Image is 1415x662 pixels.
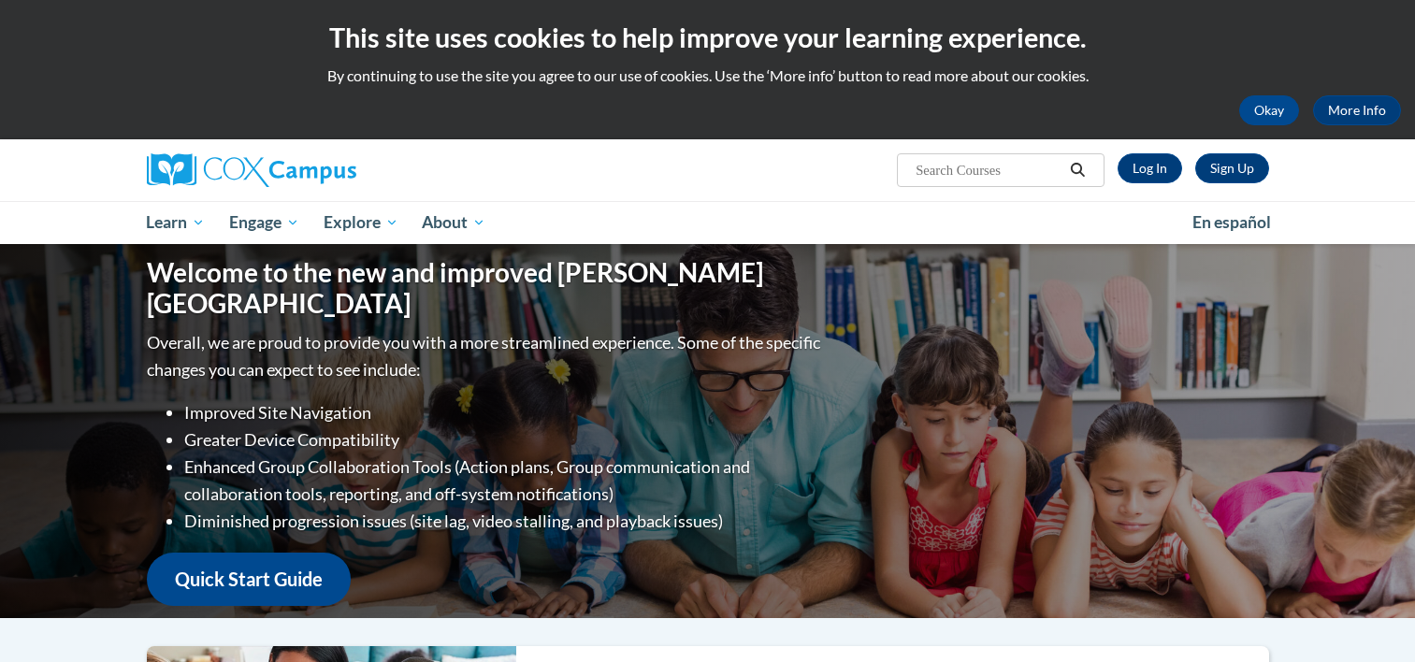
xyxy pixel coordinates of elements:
[147,257,825,320] h1: Welcome to the new and improved [PERSON_NAME][GEOGRAPHIC_DATA]
[119,201,1297,244] div: Main menu
[1313,95,1401,125] a: More Info
[311,201,411,244] a: Explore
[422,211,485,234] span: About
[1180,203,1283,242] a: En español
[1118,153,1182,183] a: Log In
[147,153,356,187] img: Cox Campus
[184,399,825,426] li: Improved Site Navigation
[14,65,1401,86] p: By continuing to use the site you agree to our use of cookies. Use the ‘More info’ button to read...
[184,453,825,508] li: Enhanced Group Collaboration Tools (Action plans, Group communication and collaboration tools, re...
[914,159,1063,181] input: Search Courses
[146,211,205,234] span: Learn
[217,201,311,244] a: Engage
[1063,159,1091,181] button: Search
[14,19,1401,56] h2: This site uses cookies to help improve your learning experience.
[147,329,825,383] p: Overall, we are proud to provide you with a more streamlined experience. Some of the specific cha...
[229,211,299,234] span: Engage
[147,153,502,187] a: Cox Campus
[147,553,351,606] a: Quick Start Guide
[1195,153,1269,183] a: Register
[410,201,498,244] a: About
[184,508,825,535] li: Diminished progression issues (site lag, video stalling, and playback issues)
[135,201,218,244] a: Learn
[1192,212,1271,232] span: En español
[324,211,398,234] span: Explore
[184,426,825,453] li: Greater Device Compatibility
[1239,95,1299,125] button: Okay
